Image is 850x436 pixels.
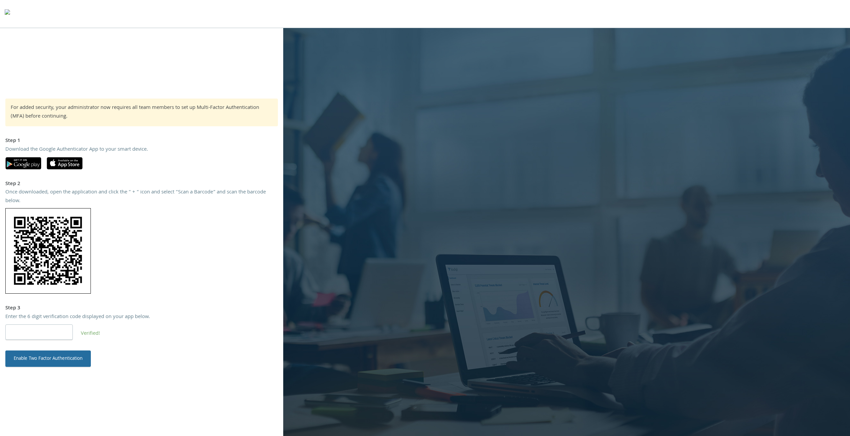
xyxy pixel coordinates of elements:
[5,157,41,169] img: google-play.svg
[5,7,10,20] img: todyl-logo-dark.svg
[5,137,20,145] strong: Step 1
[5,188,278,205] div: Once downloaded, open the application and click the “ + “ icon and select “Scan a Barcode” and sc...
[5,313,278,322] div: Enter the 6 digit verification code displayed on your app below.
[47,157,82,169] img: apple-app-store.svg
[5,146,278,154] div: Download the Google Authenticator App to your smart device.
[5,350,91,367] button: Enable Two Factor Authentication
[5,208,91,294] img: 84zdz8PzwvAwAAAABJRU5ErkJggg==
[5,180,20,188] strong: Step 2
[5,304,20,313] strong: Step 3
[11,104,273,121] div: For added security, your administrator now requires all team members to set up Multi-Factor Authe...
[81,329,100,338] span: Verified!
